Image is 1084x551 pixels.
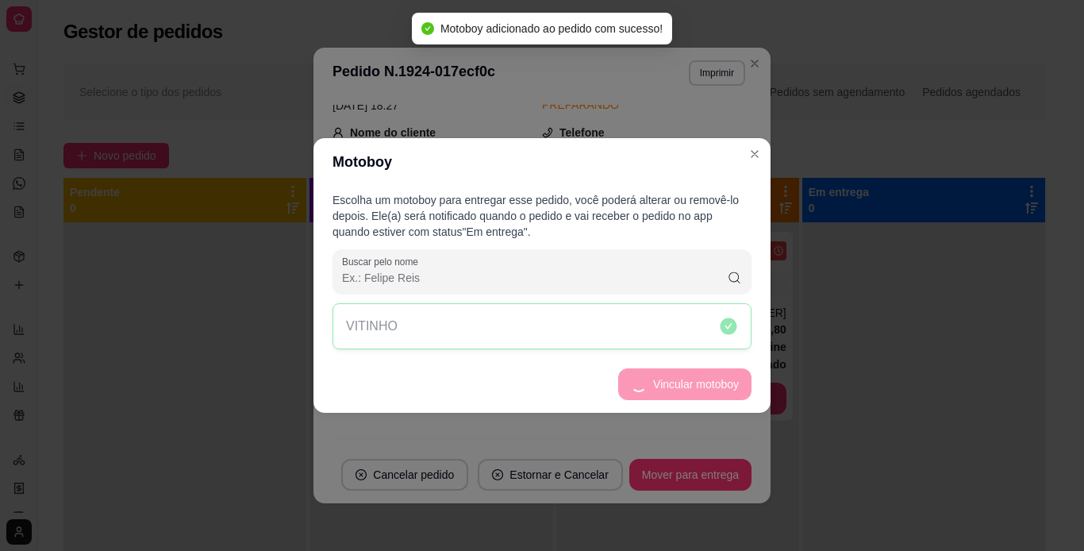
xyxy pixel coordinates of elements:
[333,192,751,240] p: Escolha um motoboy para entregar esse pedido, você poderá alterar ou removê-lo depois. Ele(a) ser...
[346,317,398,336] p: VITINHO
[313,138,771,186] header: Motoboy
[342,270,727,286] input: Buscar pelo nome
[742,141,767,167] button: Close
[421,22,434,35] span: check-circle
[440,22,663,35] span: Motoboy adicionado ao pedido com sucesso!
[342,255,424,268] label: Buscar pelo nome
